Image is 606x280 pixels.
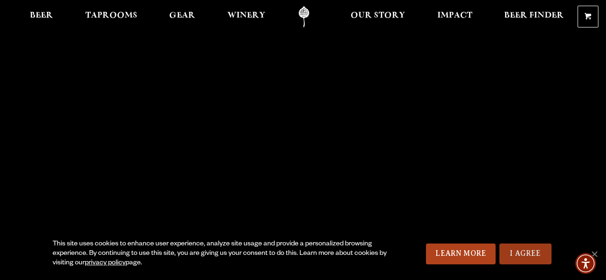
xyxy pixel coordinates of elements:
[431,6,479,27] a: Impact
[351,12,405,19] span: Our Story
[163,6,201,27] a: Gear
[85,260,126,267] a: privacy policy
[79,6,144,27] a: Taprooms
[221,6,271,27] a: Winery
[504,12,564,19] span: Beer Finder
[24,6,59,27] a: Beer
[30,12,53,19] span: Beer
[286,6,322,27] a: Odell Home
[499,244,552,264] a: I Agree
[169,12,195,19] span: Gear
[53,240,388,268] div: This site uses cookies to enhance user experience, analyze site usage and provide a personalized ...
[437,12,472,19] span: Impact
[426,244,496,264] a: Learn More
[344,6,411,27] a: Our Story
[85,12,137,19] span: Taprooms
[498,6,570,27] a: Beer Finder
[575,253,596,274] div: Accessibility Menu
[227,12,265,19] span: Winery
